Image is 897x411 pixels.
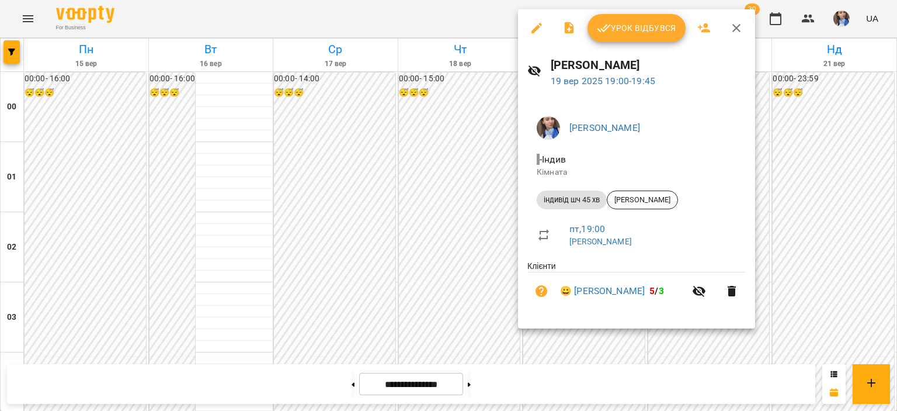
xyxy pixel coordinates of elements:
div: [PERSON_NAME] [607,191,678,209]
a: пт , 19:00 [569,223,605,234]
span: Урок відбувся [597,21,676,35]
p: Кімната [537,167,736,178]
b: / [649,285,663,296]
a: [PERSON_NAME] [569,237,632,246]
span: індивід шч 45 хв [537,195,607,205]
button: Візит ще не сплачено. Додати оплату? [527,277,555,305]
span: 3 [659,285,664,296]
h6: [PERSON_NAME] [551,56,746,74]
ul: Клієнти [527,260,746,315]
span: [PERSON_NAME] [607,195,677,205]
a: [PERSON_NAME] [569,122,640,133]
span: 5 [649,285,655,296]
a: 19 вер 2025 19:00-19:45 [551,75,655,87]
span: - Індив [537,154,568,165]
img: 727e98639bf378bfedd43b4b44319584.jpeg [537,116,560,140]
a: 😀 [PERSON_NAME] [560,284,645,298]
button: Урок відбувся [587,14,686,42]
